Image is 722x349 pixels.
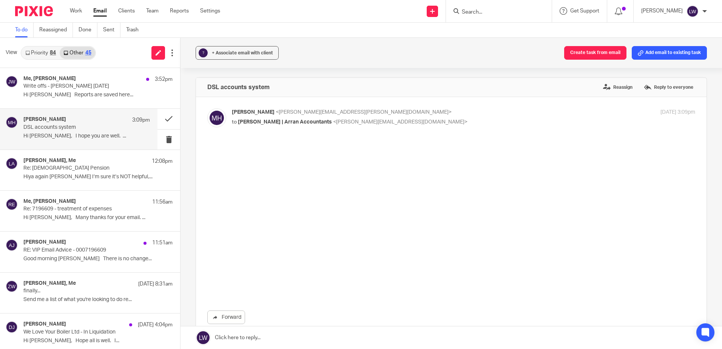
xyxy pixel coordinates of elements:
[660,108,695,116] p: [DATE] 3:09pm
[23,133,150,139] p: Hi [PERSON_NAME], I hope you are well. ...
[79,23,97,37] a: Done
[6,158,18,170] img: svg%3E
[196,46,279,60] button: ? + Associate email with client
[23,158,76,164] h4: [PERSON_NAME], Me
[23,329,143,335] p: We Love Your Boiler Ltd - In Liquidation
[6,280,18,292] img: svg%3E
[138,280,173,288] p: [DATE] 8:31am
[207,83,270,91] h4: DSL accounts system
[23,92,173,98] p: Hi [PERSON_NAME] Reports are saved here...
[212,51,273,55] span: + Associate email with client
[641,7,683,15] p: [PERSON_NAME]
[6,76,18,88] img: svg%3E
[23,206,143,212] p: Re: 7196609 - treatment of expenses
[155,76,173,83] p: 3:52pm
[333,119,467,125] span: <[PERSON_NAME][EMAIL_ADDRESS][DOMAIN_NAME]>
[207,108,226,127] img: svg%3E
[461,9,529,16] input: Search
[564,46,626,60] button: Create task from email
[23,198,76,205] h4: Me, [PERSON_NAME]
[23,247,143,253] p: RE: VIP Email Advice - 0007196609
[23,296,173,303] p: Send me a list of what you're looking to do re...
[23,239,66,246] h4: [PERSON_NAME]
[23,83,143,90] p: Write offs - [PERSON_NAME] [DATE]
[6,116,18,128] img: svg%3E
[132,116,150,124] p: 3:09pm
[23,165,143,171] p: Re: [DEMOGRAPHIC_DATA] Pension
[22,47,60,59] a: Priority84
[15,6,53,16] img: Pixie
[601,82,634,93] label: Reassign
[152,239,173,247] p: 11:51am
[15,23,34,37] a: To do
[170,7,189,15] a: Reports
[6,198,18,210] img: svg%3E
[23,256,173,262] p: Good morning [PERSON_NAME] There is no change...
[570,8,599,14] span: Get Support
[632,46,707,60] button: Add email to existing task
[103,23,120,37] a: Sent
[23,280,76,287] h4: [PERSON_NAME], Me
[70,7,82,15] a: Work
[23,288,143,294] p: finally...
[6,49,17,57] span: View
[276,110,452,115] span: <[PERSON_NAME][EMAIL_ADDRESS][PERSON_NAME][DOMAIN_NAME]>
[23,174,173,180] p: Hiya again [PERSON_NAME] I’m sure it’s NOT helpful,...
[39,23,73,37] a: Reassigned
[118,7,135,15] a: Clients
[238,119,332,125] span: [PERSON_NAME] | Arran Accountants
[642,82,695,93] label: Reply to everyone
[93,7,107,15] a: Email
[199,48,208,57] div: ?
[85,50,91,56] div: 45
[23,76,76,82] h4: Me, [PERSON_NAME]
[50,50,56,56] div: 84
[152,158,173,165] p: 12:08pm
[6,321,18,333] img: svg%3E
[200,7,220,15] a: Settings
[23,338,173,344] p: Hi [PERSON_NAME], Hope all is well. I...
[138,321,173,329] p: [DATE] 4:04pm
[23,116,66,123] h4: [PERSON_NAME]
[23,215,173,221] p: Hi [PERSON_NAME], Many thanks for your email. ...
[23,321,66,327] h4: [PERSON_NAME]
[687,5,699,17] img: svg%3E
[23,124,125,131] p: DSL accounts system
[60,47,95,59] a: Other45
[232,119,237,125] span: to
[152,198,173,206] p: 11:56am
[146,7,159,15] a: Team
[6,239,18,251] img: svg%3E
[126,23,144,37] a: Trash
[232,110,275,115] span: [PERSON_NAME]
[207,310,245,324] a: Forward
